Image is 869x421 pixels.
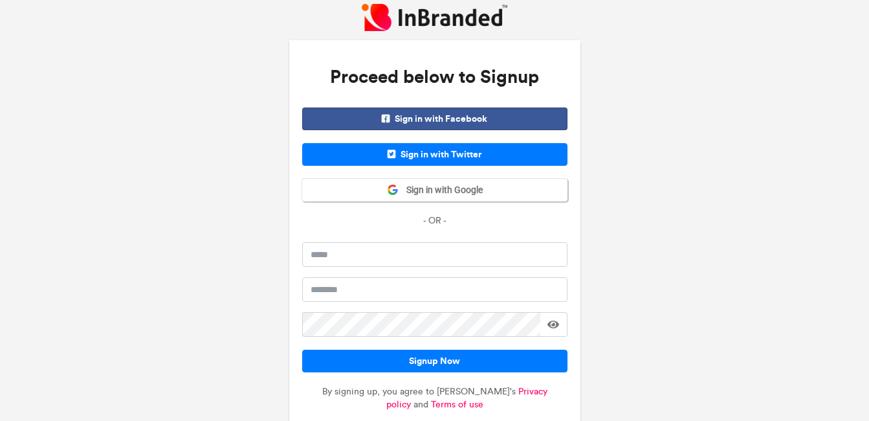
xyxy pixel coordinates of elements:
a: Privacy policy [386,386,547,410]
button: Signup Now [302,350,567,372]
h3: Proceed below to Signup [302,53,567,101]
span: Sign in with Google [399,184,483,197]
a: Terms of use [431,399,483,410]
button: Sign in with Google [302,179,567,201]
p: - OR - [302,214,567,227]
span: Sign in with Twitter [302,143,567,166]
img: InBranded Logo [362,4,507,30]
span: Sign in with Facebook [302,108,567,130]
